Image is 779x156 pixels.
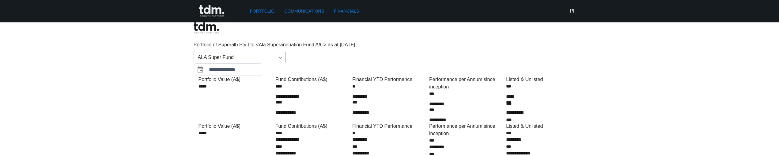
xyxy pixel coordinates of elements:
[506,123,580,130] div: Listed & Unlisted
[331,6,361,17] a: Financials
[194,51,286,63] div: ALA Super Fund
[275,76,350,83] div: Fund Contributions (A$)
[352,76,427,83] div: Financial YTD Performance
[429,123,504,137] div: Performance per Annum since inception
[282,6,327,17] a: Communications
[352,123,427,130] div: Financial YTD Performance
[429,76,504,91] div: Performance per Annum since inception
[506,76,580,83] div: Listed & Unlisted
[248,6,277,17] a: Portfolio
[275,123,350,130] div: Fund Contributions (A$)
[199,76,273,83] div: Portfolio Value (A$)
[194,41,586,49] p: Portfolio of Superalb Pty Ltd <Ala Superannuation Fund A/C> as at [DATE]
[199,123,273,130] div: Portfolio Value (A$)
[566,5,578,17] button: PI
[194,64,206,76] button: Choose date, selected date is Sep 30, 2025
[570,7,574,15] h6: PI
